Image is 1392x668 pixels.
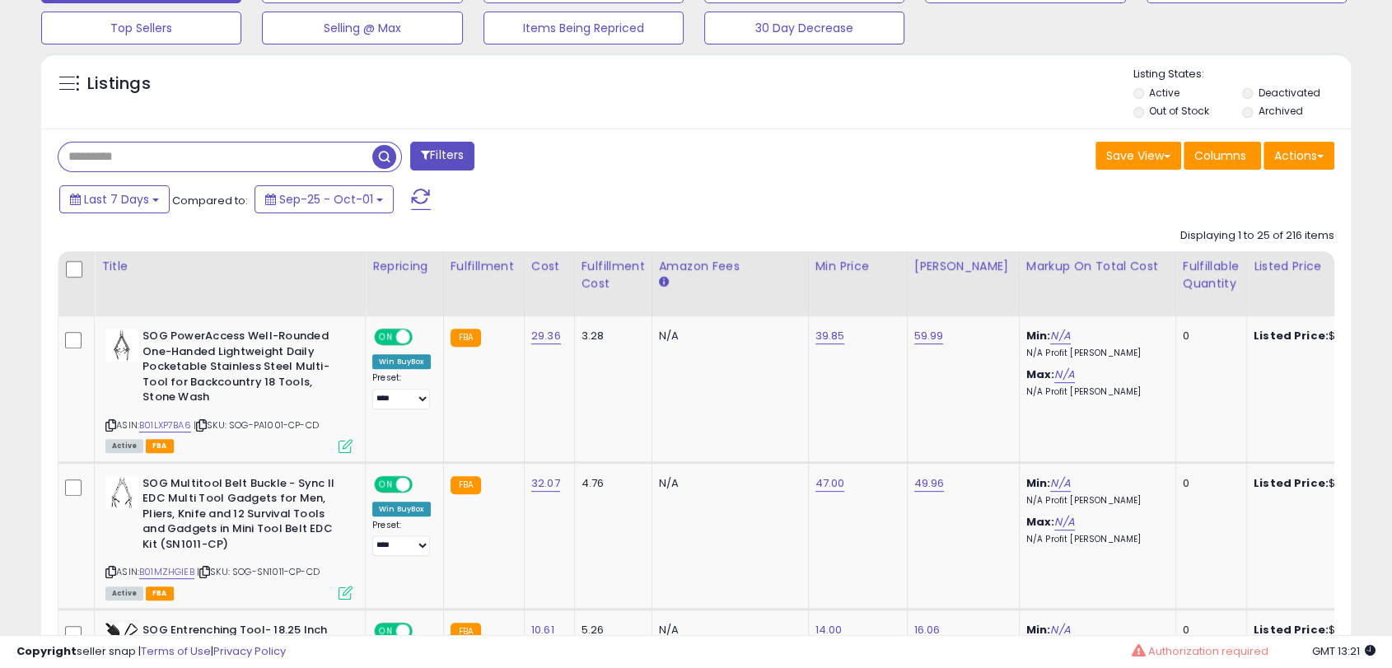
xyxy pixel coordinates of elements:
[41,12,241,44] button: Top Sellers
[410,142,474,171] button: Filters
[279,191,373,208] span: Sep-25 - Oct-01
[531,328,561,344] a: 29.36
[1264,142,1334,170] button: Actions
[16,644,286,660] div: seller snap | |
[1254,475,1329,491] b: Listed Price:
[1183,329,1234,343] div: 0
[255,185,394,213] button: Sep-25 - Oct-01
[105,329,353,451] div: ASIN:
[815,258,900,275] div: Min Price
[704,12,904,44] button: 30 Day Decrease
[483,12,684,44] button: Items Being Repriced
[1312,643,1376,659] span: 2025-10-9 13:21 GMT
[815,475,845,492] a: 47.00
[659,476,796,491] div: N/A
[1254,476,1390,491] div: $48.00
[1026,475,1051,491] b: Min:
[531,258,568,275] div: Cost
[1026,495,1163,507] p: N/A Profit [PERSON_NAME]
[1050,475,1070,492] a: N/A
[1183,258,1240,292] div: Fulfillable Quantity
[1194,147,1246,164] span: Columns
[410,330,437,344] span: OFF
[1183,476,1234,491] div: 0
[582,476,639,491] div: 4.76
[376,330,396,344] span: ON
[1026,348,1163,359] p: N/A Profit [PERSON_NAME]
[87,72,151,96] h5: Listings
[172,193,248,208] span: Compared to:
[1095,142,1181,170] button: Save View
[1149,86,1179,100] label: Active
[105,586,143,600] span: All listings currently available for purchase on Amazon
[105,329,138,362] img: 31Ciu+ccPfL._SL40_.jpg
[451,476,481,494] small: FBA
[139,565,194,579] a: B01MZHGIEB
[146,586,174,600] span: FBA
[659,275,669,290] small: Amazon Fees.
[659,329,796,343] div: N/A
[815,328,845,344] a: 39.85
[1026,514,1055,530] b: Max:
[101,258,358,275] div: Title
[410,477,437,491] span: OFF
[372,372,431,409] div: Preset:
[582,258,645,292] div: Fulfillment Cost
[1133,67,1351,82] p: Listing States:
[16,643,77,659] strong: Copyright
[376,477,396,491] span: ON
[84,191,149,208] span: Last 7 Days
[659,258,801,275] div: Amazon Fees
[1259,86,1320,100] label: Deactivated
[194,418,319,432] span: | SKU: SOG-PA1001-CP-CD
[1054,514,1074,530] a: N/A
[1026,534,1163,545] p: N/A Profit [PERSON_NAME]
[1254,329,1390,343] div: $46.72
[213,643,286,659] a: Privacy Policy
[59,185,170,213] button: Last 7 Days
[1050,328,1070,344] a: N/A
[914,328,944,344] a: 59.99
[372,502,431,516] div: Win BuyBox
[914,258,1012,275] div: [PERSON_NAME]
[139,418,191,432] a: B01LXP7BA6
[451,258,517,275] div: Fulfillment
[1184,142,1261,170] button: Columns
[1019,251,1175,316] th: The percentage added to the cost of goods (COGS) that forms the calculator for Min & Max prices.
[372,520,431,557] div: Preset:
[1180,228,1334,244] div: Displaying 1 to 25 of 216 items
[105,476,138,509] img: 41zwB1pXAwL._SL40_.jpg
[1026,328,1051,343] b: Min:
[372,354,431,369] div: Win BuyBox
[531,475,560,492] a: 32.07
[105,476,353,598] div: ASIN:
[142,329,343,409] b: SOG PowerAccess Well-Rounded One-Handed Lightweight Daily Pocketable Stainless Steel Multi-Tool f...
[1026,367,1055,382] b: Max:
[1026,386,1163,398] p: N/A Profit [PERSON_NAME]
[914,475,945,492] a: 49.96
[1026,258,1169,275] div: Markup on Total Cost
[582,329,639,343] div: 3.28
[142,476,343,557] b: SOG Multitool Belt Buckle - Sync II EDC Multi Tool Gadgets for Men, Pliers, Knife and 12 Survival...
[146,439,174,453] span: FBA
[372,258,437,275] div: Repricing
[105,439,143,453] span: All listings currently available for purchase on Amazon
[1054,367,1074,383] a: N/A
[1149,104,1209,118] label: Out of Stock
[262,12,462,44] button: Selling @ Max
[1254,328,1329,343] b: Listed Price:
[141,643,211,659] a: Terms of Use
[197,565,320,578] span: | SKU: SOG-SN1011-CP-CD
[1259,104,1303,118] label: Archived
[451,329,481,347] small: FBA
